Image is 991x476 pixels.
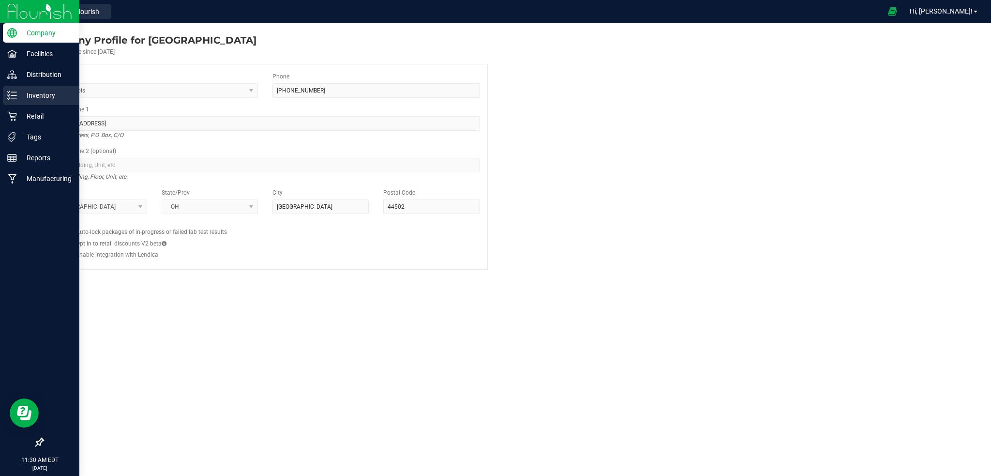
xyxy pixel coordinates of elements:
label: Postal Code [383,188,415,197]
p: Manufacturing [17,173,75,184]
inline-svg: Facilities [7,49,17,59]
input: Address [51,116,480,131]
inline-svg: Company [7,28,17,38]
div: Account active since [DATE] [43,47,256,56]
p: Inventory [17,90,75,101]
label: Enable integration with Lendica [76,250,158,259]
label: City [272,188,283,197]
inline-svg: Tags [7,132,17,142]
label: Address Line 2 (optional) [51,147,116,155]
inline-svg: Manufacturing [7,174,17,184]
p: Retail [17,110,75,122]
input: Suite, Building, Unit, etc. [51,158,480,172]
label: Phone [272,72,289,81]
input: Postal Code [383,200,480,214]
p: Company [17,27,75,39]
span: Open Ecommerce Menu [882,2,903,21]
p: Tags [17,131,75,143]
input: City [272,200,369,214]
label: State/Prov [162,188,190,197]
p: [DATE] [4,464,75,472]
div: Riviera Creek [43,33,256,47]
input: (123) 456-7890 [272,83,480,98]
label: Auto-lock packages of in-progress or failed lab test results [76,228,227,236]
p: 11:30 AM EDT [4,456,75,464]
label: Opt in to retail discounts V2 beta [76,239,166,248]
i: Street address, P.O. Box, C/O [51,129,123,141]
iframe: Resource center [10,399,39,428]
h2: Configs [51,221,480,228]
span: Hi, [PERSON_NAME]! [910,7,973,15]
inline-svg: Inventory [7,91,17,100]
i: Suite, Building, Floor, Unit, etc. [51,171,128,183]
p: Distribution [17,69,75,80]
p: Facilities [17,48,75,60]
p: Reports [17,152,75,164]
inline-svg: Distribution [7,70,17,79]
inline-svg: Reports [7,153,17,163]
inline-svg: Retail [7,111,17,121]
